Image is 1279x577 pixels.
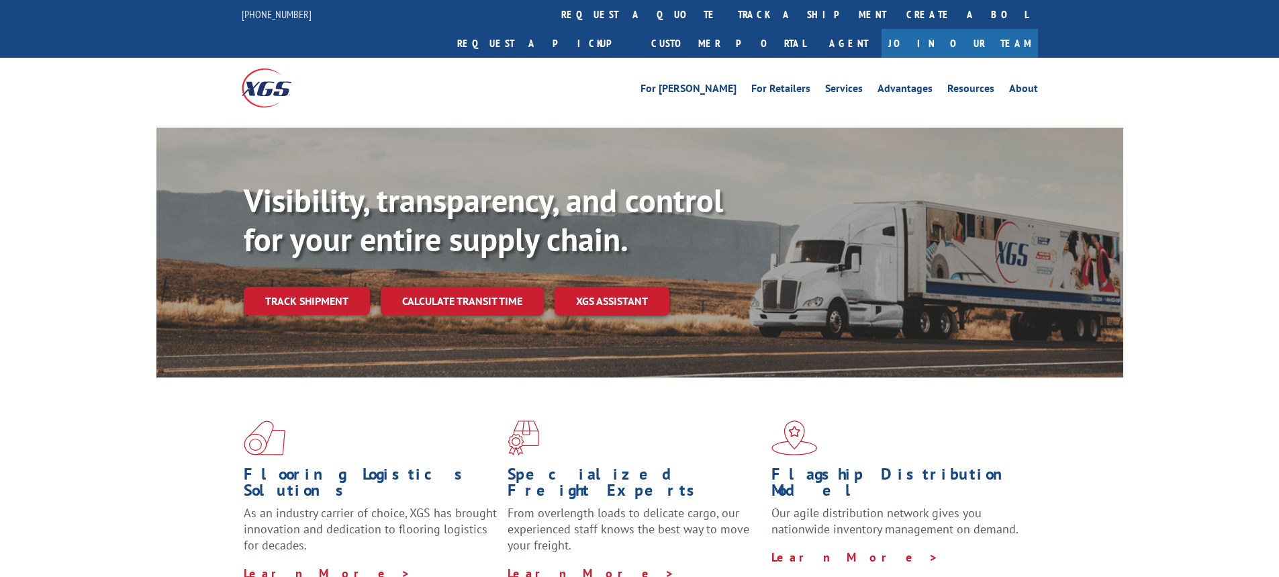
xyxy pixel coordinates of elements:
a: For Retailers [751,83,810,98]
span: As an industry carrier of choice, XGS has brought innovation and dedication to flooring logistics... [244,505,497,553]
a: Calculate transit time [381,287,544,316]
span: Our agile distribution network gives you nationwide inventory management on demand. [771,505,1019,537]
a: Customer Portal [641,29,816,58]
a: About [1009,83,1038,98]
h1: Flooring Logistics Solutions [244,466,498,505]
img: xgs-icon-focused-on-flooring-red [508,420,539,455]
a: Advantages [878,83,933,98]
a: XGS ASSISTANT [555,287,669,316]
a: [PHONE_NUMBER] [242,7,312,21]
a: Request a pickup [447,29,641,58]
b: Visibility, transparency, and control for your entire supply chain. [244,179,723,260]
h1: Specialized Freight Experts [508,466,761,505]
a: Agent [816,29,882,58]
a: Join Our Team [882,29,1038,58]
a: Learn More > [771,549,939,565]
a: For [PERSON_NAME] [641,83,737,98]
a: Services [825,83,863,98]
a: Track shipment [244,287,370,315]
img: xgs-icon-flagship-distribution-model-red [771,420,818,455]
h1: Flagship Distribution Model [771,466,1025,505]
p: From overlength loads to delicate cargo, our experienced staff knows the best way to move your fr... [508,505,761,565]
a: Resources [947,83,994,98]
img: xgs-icon-total-supply-chain-intelligence-red [244,420,285,455]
